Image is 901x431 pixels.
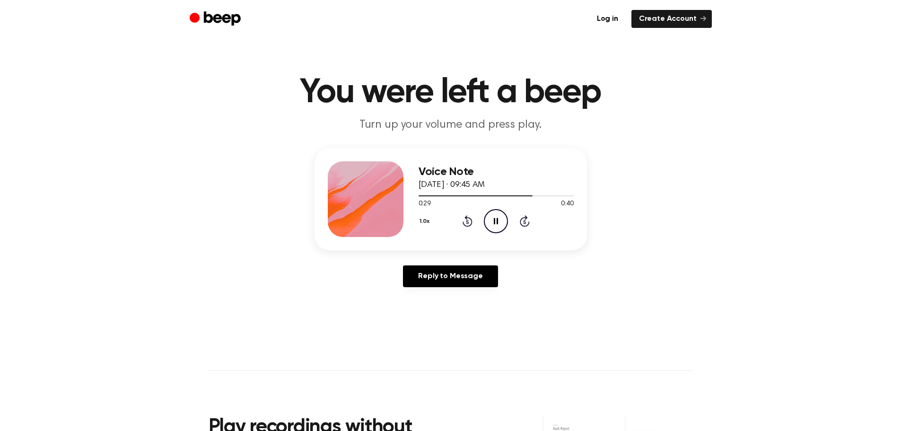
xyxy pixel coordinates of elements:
[269,117,632,133] p: Turn up your volume and press play.
[419,213,433,229] button: 1.0x
[589,10,626,28] a: Log in
[419,199,431,209] span: 0:29
[419,181,485,189] span: [DATE] · 09:45 AM
[419,166,574,178] h3: Voice Note
[631,10,712,28] a: Create Account
[403,265,498,287] a: Reply to Message
[190,10,243,28] a: Beep
[561,199,573,209] span: 0:40
[209,76,693,110] h1: You were left a beep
